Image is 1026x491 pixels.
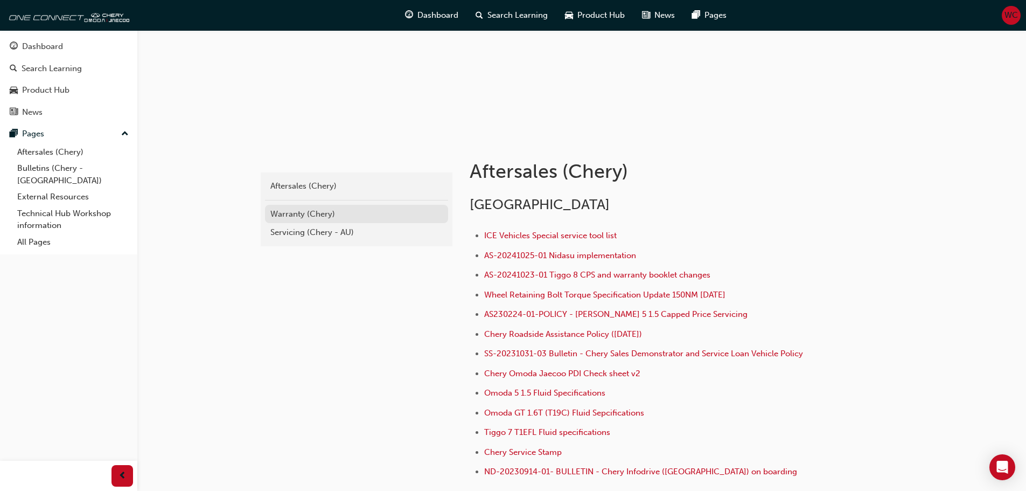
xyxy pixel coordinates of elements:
span: Product Hub [577,9,625,22]
a: Chery Service Stamp [484,447,562,457]
span: Dashboard [417,9,458,22]
a: car-iconProduct Hub [556,4,633,26]
a: Technical Hub Workshop information [13,205,133,234]
div: Search Learning [22,63,82,75]
h1: Aftersales (Chery) [470,160,823,183]
a: search-iconSearch Learning [467,4,556,26]
button: WC [1002,6,1021,25]
span: [GEOGRAPHIC_DATA] [470,196,610,213]
a: Aftersales (Chery) [265,177,448,196]
a: ND-20230914-01- BULLETIN - Chery Infodrive ([GEOGRAPHIC_DATA]) on boarding [484,467,797,476]
button: Pages [4,124,133,144]
a: Chery Omoda Jaecoo PDI Check sheet v2 [484,369,640,378]
a: Chery Roadside Assistance Policy ([DATE]) [484,329,642,339]
a: Tiggo 7 T1EFL Fluid specifications [484,427,610,437]
span: car-icon [10,86,18,95]
a: Servicing (Chery - AU) [265,223,448,242]
span: guage-icon [405,9,413,22]
div: News [22,106,43,119]
button: DashboardSearch LearningProduct HubNews [4,34,133,124]
span: car-icon [565,9,573,22]
span: News [654,9,675,22]
a: AS-20241025-01 Nidasu implementation [484,251,636,260]
div: Dashboard [22,40,63,53]
a: ICE Vehicles Special service tool list [484,231,617,240]
a: Bulletins (Chery - [GEOGRAPHIC_DATA]) [13,160,133,189]
span: news-icon [10,108,18,117]
span: WC [1004,9,1018,22]
a: Wheel Retaining Bolt Torque Specification Update 150NM [DATE] [484,290,725,300]
a: Warranty (Chery) [265,205,448,224]
div: Pages [22,128,44,140]
span: up-icon [121,127,129,141]
a: All Pages [13,234,133,251]
a: Dashboard [4,37,133,57]
div: Servicing (Chery - AU) [270,226,443,239]
span: pages-icon [10,129,18,139]
a: AS230224-01-POLICY - [PERSON_NAME] 5 1.5 Capped Price Servicing [484,309,748,319]
a: Omoda 5 1.5 Fluid Specifications [484,388,605,398]
a: Omoda GT 1.6T (T19C) Fluid Sepcifications [484,408,644,418]
a: AS-20241023-01 Tiggo 8 CPS and warranty booklet changes [484,270,710,280]
a: Search Learning [4,59,133,79]
a: News [4,102,133,122]
a: guage-iconDashboard [396,4,467,26]
span: search-icon [476,9,483,22]
span: guage-icon [10,42,18,52]
img: oneconnect [5,4,129,26]
div: Warranty (Chery) [270,208,443,220]
a: Product Hub [4,80,133,100]
a: Aftersales (Chery) [13,144,133,161]
a: news-iconNews [633,4,683,26]
span: Pages [704,9,727,22]
a: SS-20231031-03 Bulletin - Chery Sales Demonstrator and Service Loan Vehicle Policy [484,349,803,358]
div: Open Intercom Messenger [989,454,1015,480]
span: prev-icon [118,469,127,483]
span: news-icon [642,9,650,22]
span: Search Learning [487,9,548,22]
div: Product Hub [22,84,69,96]
a: pages-iconPages [683,4,735,26]
a: External Resources [13,189,133,205]
span: search-icon [10,64,17,74]
div: Aftersales (Chery) [270,180,443,192]
span: pages-icon [692,9,700,22]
